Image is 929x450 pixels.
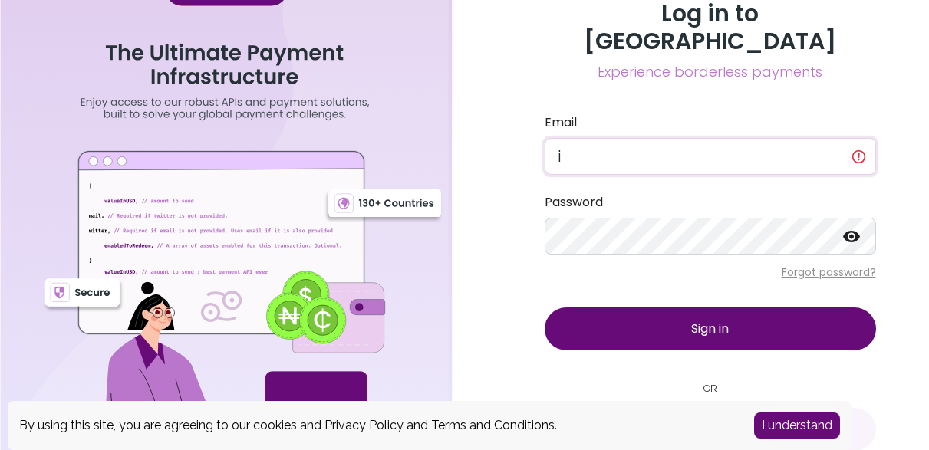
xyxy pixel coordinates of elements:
[545,307,876,350] button: Sign in
[754,412,840,439] button: Accept cookies
[545,193,876,212] label: Password
[545,113,876,132] label: Email
[691,320,729,337] span: Sign in
[545,264,876,280] p: Forgot password?
[324,418,404,432] a: Privacy Policy
[545,381,876,396] small: OR
[545,61,876,83] span: Experience borderless payments
[19,416,731,435] div: By using this site, you are agreeing to our cookies and and .
[431,418,555,432] a: Terms and Conditions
